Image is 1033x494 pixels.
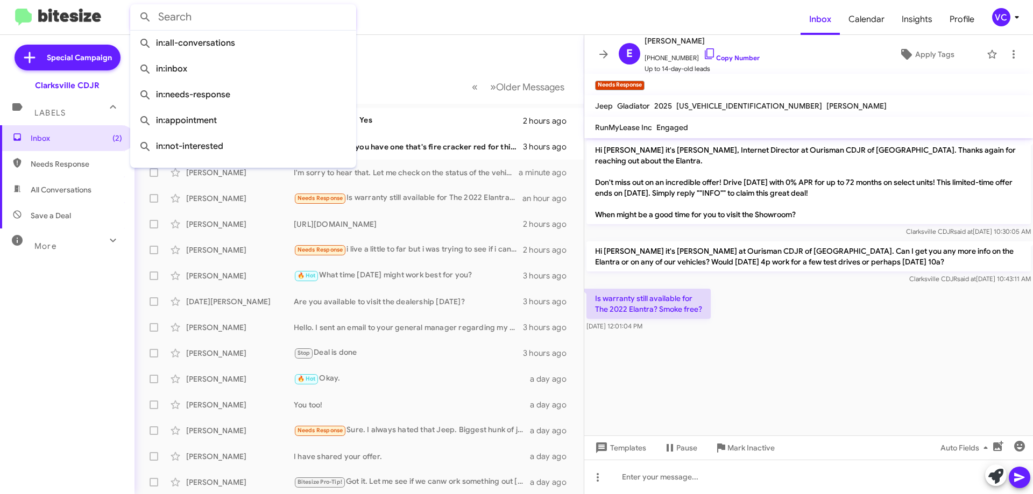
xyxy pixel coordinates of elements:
[941,4,983,35] a: Profile
[595,123,652,132] span: RunMyLease Inc
[298,246,343,253] span: Needs Response
[186,167,294,178] div: [PERSON_NAME]
[294,167,519,178] div: I'm sorry to hear that. Let me check on the status of the vehicle.
[703,54,760,62] a: Copy Number
[676,101,822,111] span: [US_VEHICLE_IDENTIFICATION_NUMBER]
[15,45,121,70] a: Special Campaign
[626,45,633,62] span: E
[484,76,571,98] button: Next
[645,34,760,47] span: [PERSON_NAME]
[298,195,343,202] span: Needs Response
[645,47,760,63] span: [PHONE_NUMBER]
[871,45,981,64] button: Apply Tags
[294,219,523,230] div: [URL][DOMAIN_NAME]
[706,438,783,457] button: Mark Inactive
[826,101,887,111] span: [PERSON_NAME]
[294,114,523,127] div: Yes
[294,476,530,488] div: Got it. Let me see if we canw ork something out [DATE].
[519,167,575,178] div: a minute ago
[523,141,575,152] div: 3 hours ago
[130,4,356,30] input: Search
[35,80,100,91] div: Clarksville CDJR
[586,289,711,319] p: Is warranty still available for The 2022 Elantra? Smoke free?
[906,227,1031,235] span: Clarksville CDJR [DATE] 10:30:05 AM
[186,219,294,230] div: [PERSON_NAME]
[294,373,530,385] div: Okay.
[992,8,1010,26] div: VC
[139,159,348,185] span: in:sold-verified
[530,374,575,384] div: a day ago
[584,438,655,457] button: Templates
[586,241,1031,271] p: Hi [PERSON_NAME] it's [PERSON_NAME] at Ourisman CDJR of [GEOGRAPHIC_DATA]. Can I get you any more...
[47,52,112,63] span: Special Campaign
[139,56,348,82] span: in:inbox
[655,438,706,457] button: Pause
[983,8,1021,26] button: VC
[523,116,575,126] div: 2 hours ago
[801,4,840,35] a: Inbox
[186,296,294,307] div: [DATE][PERSON_NAME]
[112,133,122,144] span: (2)
[294,451,530,462] div: I have shared your offer.
[530,425,575,436] div: a day ago
[294,192,522,204] div: Is warranty still available for The 2022 Elantra? Smoke free?
[523,270,575,281] div: 3 hours ago
[523,296,575,307] div: 3 hours ago
[472,80,478,94] span: «
[186,193,294,204] div: [PERSON_NAME]
[465,76,484,98] button: Previous
[840,4,893,35] a: Calendar
[186,322,294,333] div: [PERSON_NAME]
[586,322,642,330] span: [DATE] 12:01:04 PM
[595,101,613,111] span: Jeep
[496,81,564,93] span: Older Messages
[676,438,697,457] span: Pause
[294,399,530,410] div: You too!
[490,80,496,94] span: »
[139,133,348,159] span: in:not-interested
[294,424,530,436] div: Sure. I always hated that Jeep. Biggest hunk of junk I have ever owned.
[298,375,316,382] span: 🔥 Hot
[186,270,294,281] div: [PERSON_NAME]
[139,108,348,133] span: in:appointment
[727,438,775,457] span: Mark Inactive
[186,425,294,436] div: [PERSON_NAME]
[31,133,122,144] span: Inbox
[294,244,523,256] div: i live a little to far but i was trying to see if i can have it shipped to my location
[186,477,294,488] div: [PERSON_NAME]
[294,347,523,359] div: Deal is done
[186,399,294,410] div: [PERSON_NAME]
[909,275,1031,283] span: Clarksville CDJR [DATE] 10:43:11 AM
[34,241,56,251] span: More
[656,123,688,132] span: Engaged
[523,322,575,333] div: 3 hours ago
[294,296,523,307] div: Are you available to visit the dealership [DATE]?
[893,4,941,35] a: Insights
[522,193,575,204] div: an hour ago
[957,275,976,283] span: said at
[294,322,523,333] div: Hello. I sent an email to your general manager regarding my visit
[654,101,672,111] span: 2025
[530,399,575,410] div: a day ago
[940,438,992,457] span: Auto Fields
[645,63,760,74] span: Up to 14-day-old leads
[523,245,575,255] div: 2 hours ago
[954,227,973,235] span: said at
[186,348,294,359] div: [PERSON_NAME]
[617,101,650,111] span: Gladiator
[34,108,66,118] span: Labels
[466,76,571,98] nav: Page navigation example
[593,438,646,457] span: Templates
[139,82,348,108] span: in:needs-response
[294,269,523,282] div: What time [DATE] might work best for you?
[523,219,575,230] div: 2 hours ago
[186,374,294,384] div: [PERSON_NAME]
[31,184,91,195] span: All Conversations
[298,272,316,279] span: 🔥 Hot
[139,30,348,56] span: in:all-conversations
[932,438,1001,457] button: Auto Fields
